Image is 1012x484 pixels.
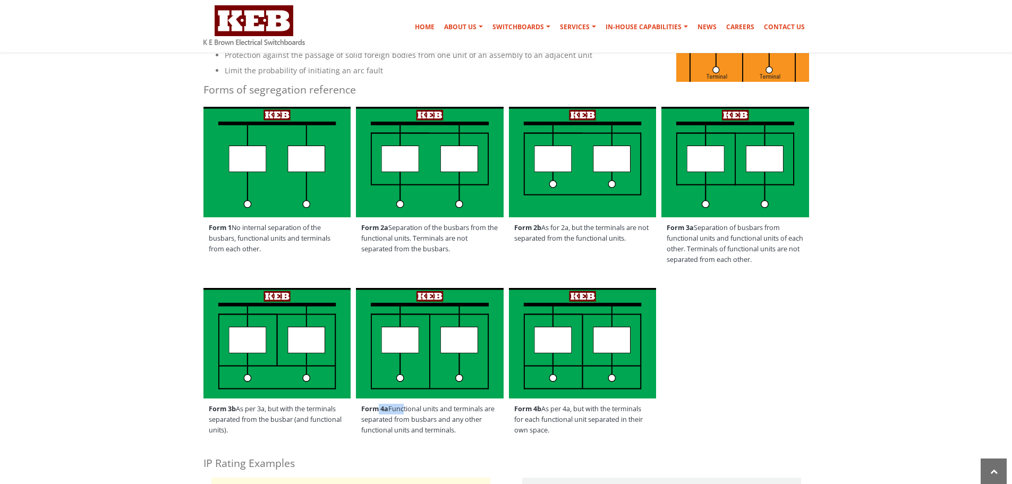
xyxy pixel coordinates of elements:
span: As per 4a, but with the terminals for each functional unit separated in their own space. [509,398,657,441]
a: Contact Us [760,16,809,38]
a: Home [411,16,439,38]
a: In-house Capabilities [601,16,692,38]
strong: Form 2a [361,223,388,232]
strong: Form 4b [514,404,541,413]
span: Separation of the busbars from the functional units. Terminals are not separated from the busbars. [356,217,504,260]
li: Limit the probability of initiating an arc fault [225,64,809,77]
strong: Form 2b [514,223,541,232]
a: News [693,16,721,38]
span: Functional units and terminals are separated from busbars and any other functional units and term... [356,398,504,441]
span: As for 2a, but the terminals are not separated from the functional units. [509,217,657,249]
strong: Form 1 [209,223,232,232]
strong: Form 4a [361,404,388,413]
h4: IP Rating Examples [203,456,809,470]
img: K E Brown Electrical Switchboards [203,5,305,45]
strong: Form 3b [209,404,236,413]
span: Separation of busbars from functional units and functional units of each other. Terminals of func... [661,217,809,270]
a: Services [556,16,600,38]
a: Careers [722,16,759,38]
a: About Us [440,16,487,38]
li: Protection against the passage of solid foreign bodies from one unit of an assembly to an adjacen... [225,49,809,62]
span: As per 3a, but with the terminals separated from the busbar (and functional units). [203,398,351,441]
a: Switchboards [488,16,555,38]
h4: Forms of segregation reference [203,82,809,97]
span: No internal separation of the busbars, functional units and terminals from each other. [203,217,351,260]
strong: Form 3a [667,223,694,232]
